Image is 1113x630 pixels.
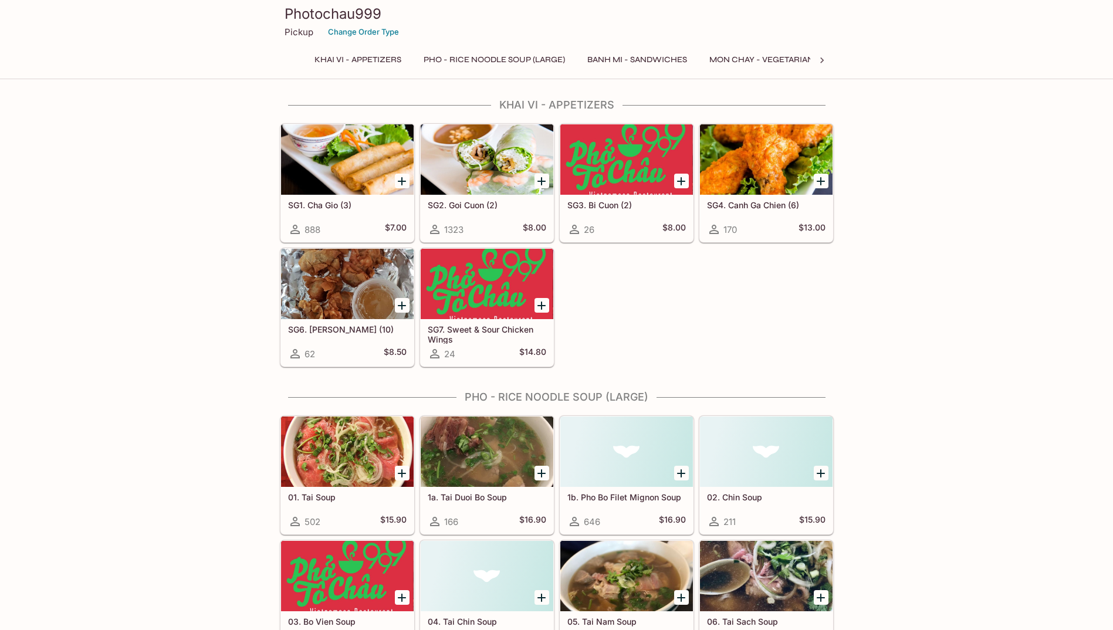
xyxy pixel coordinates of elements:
[380,514,407,529] h5: $15.90
[421,416,553,487] div: 1a. Tai Duoi Bo Soup
[659,514,686,529] h5: $16.90
[523,222,546,236] h5: $8.00
[421,249,553,319] div: SG7. Sweet & Sour Chicken Wings
[420,416,554,534] a: 1a. Tai Duoi Bo Soup166$16.90
[281,124,414,195] div: SG1. Cha Gio (3)
[674,590,689,605] button: Add 05. Tai Nam Soup
[305,224,320,235] span: 888
[519,514,546,529] h5: $16.90
[308,52,408,68] button: Khai Vi - Appetizers
[581,52,693,68] button: Banh Mi - Sandwiches
[420,248,554,367] a: SG7. Sweet & Sour Chicken Wings24$14.80
[662,222,686,236] h5: $8.00
[799,222,826,236] h5: $13.00
[444,348,455,360] span: 24
[395,590,410,605] button: Add 03. Bo Vien Soup
[560,416,693,487] div: 1b. Pho Bo Filet Mignon Soup
[280,248,414,367] a: SG6. [PERSON_NAME] (10)62$8.50
[288,617,407,626] h5: 03. Bo Vien Soup
[305,516,320,527] span: 502
[384,347,407,361] h5: $8.50
[288,200,407,210] h5: SG1. Cha Gio (3)
[700,541,833,611] div: 06. Tai Sach Soup
[280,124,414,242] a: SG1. Cha Gio (3)888$7.00
[281,416,414,487] div: 01. Tai Soup
[707,492,826,502] h5: 02. Chin Soup
[584,516,600,527] span: 646
[814,590,828,605] button: Add 06. Tai Sach Soup
[560,124,693,242] a: SG3. Bi Cuon (2)26$8.00
[707,200,826,210] h5: SG4. Canh Ga Chien (6)
[700,124,833,195] div: SG4. Canh Ga Chien (6)
[421,541,553,611] div: 04. Tai Chin Soup
[395,466,410,480] button: Add 01. Tai Soup
[674,174,689,188] button: Add SG3. Bi Cuon (2)
[567,200,686,210] h5: SG3. Bi Cuon (2)
[723,224,737,235] span: 170
[428,324,546,344] h5: SG7. Sweet & Sour Chicken Wings
[534,174,549,188] button: Add SG2. Goi Cuon (2)
[428,200,546,210] h5: SG2. Goi Cuon (2)
[428,617,546,626] h5: 04. Tai Chin Soup
[444,224,464,235] span: 1323
[560,124,693,195] div: SG3. Bi Cuon (2)
[567,617,686,626] h5: 05. Tai Nam Soup
[395,174,410,188] button: Add SG1. Cha Gio (3)
[285,26,313,38] p: Pickup
[305,348,315,360] span: 62
[700,416,833,487] div: 02. Chin Soup
[707,617,826,626] h5: 06. Tai Sach Soup
[567,492,686,502] h5: 1b. Pho Bo Filet Mignon Soup
[534,466,549,480] button: Add 1a. Tai Duoi Bo Soup
[699,416,833,534] a: 02. Chin Soup211$15.90
[280,391,834,404] h4: Pho - Rice Noodle Soup (Large)
[534,298,549,313] button: Add SG7. Sweet & Sour Chicken Wings
[703,52,860,68] button: Mon Chay - Vegetarian Entrees
[285,5,829,23] h3: Photochau999
[281,541,414,611] div: 03. Bo Vien Soup
[584,224,594,235] span: 26
[723,516,736,527] span: 211
[428,492,546,502] h5: 1a. Tai Duoi Bo Soup
[421,124,553,195] div: SG2. Goi Cuon (2)
[444,516,458,527] span: 166
[280,99,834,111] h4: Khai Vi - Appetizers
[560,416,693,534] a: 1b. Pho Bo Filet Mignon Soup646$16.90
[420,124,554,242] a: SG2. Goi Cuon (2)1323$8.00
[395,298,410,313] button: Add SG6. Hoanh Thanh Chien (10)
[385,222,407,236] h5: $7.00
[799,514,826,529] h5: $15.90
[534,590,549,605] button: Add 04. Tai Chin Soup
[281,249,414,319] div: SG6. Hoanh Thanh Chien (10)
[288,492,407,502] h5: 01. Tai Soup
[814,466,828,480] button: Add 02. Chin Soup
[674,466,689,480] button: Add 1b. Pho Bo Filet Mignon Soup
[288,324,407,334] h5: SG6. [PERSON_NAME] (10)
[814,174,828,188] button: Add SG4. Canh Ga Chien (6)
[323,23,404,41] button: Change Order Type
[280,416,414,534] a: 01. Tai Soup502$15.90
[417,52,571,68] button: Pho - Rice Noodle Soup (Large)
[560,541,693,611] div: 05. Tai Nam Soup
[699,124,833,242] a: SG4. Canh Ga Chien (6)170$13.00
[519,347,546,361] h5: $14.80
